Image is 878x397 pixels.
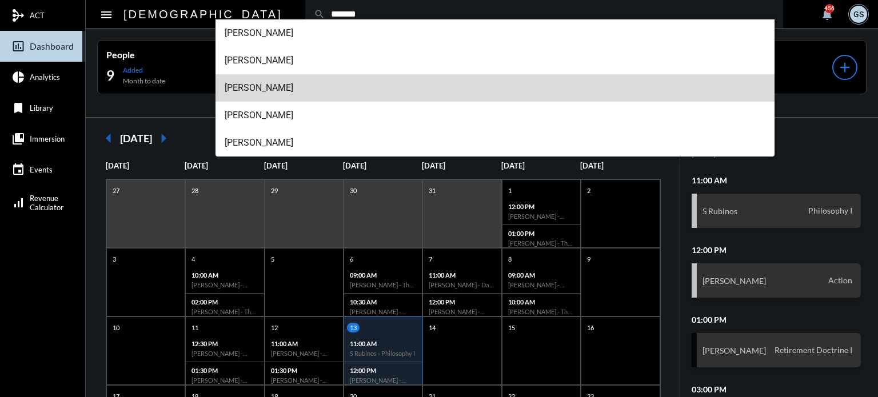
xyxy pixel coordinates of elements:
[225,102,766,129] span: [PERSON_NAME]
[501,161,580,170] p: [DATE]
[268,254,277,264] p: 5
[350,281,416,288] h6: [PERSON_NAME] - The Philosophy
[505,323,518,332] p: 15
[191,281,258,288] h6: [PERSON_NAME] - Verification
[426,323,438,332] p: 14
[30,134,65,143] span: Immersion
[264,161,343,170] p: [DATE]
[508,308,574,315] h6: [PERSON_NAME] - The Philosophy
[97,127,120,150] mat-icon: arrow_left
[268,323,281,332] p: 12
[314,9,325,20] mat-icon: search
[584,254,593,264] p: 9
[189,254,198,264] p: 4
[189,186,201,195] p: 28
[106,49,247,60] p: People
[820,7,834,21] mat-icon: notifications
[343,161,422,170] p: [DATE]
[347,254,356,264] p: 6
[191,298,258,306] p: 02:00 PM
[805,206,855,216] span: Philosophy I
[225,74,766,102] span: [PERSON_NAME]
[11,9,25,22] mat-icon: mediation
[110,186,122,195] p: 27
[30,165,53,174] span: Events
[11,163,25,177] mat-icon: event
[99,8,113,22] mat-icon: Side nav toggle icon
[191,271,258,279] p: 10:00 AM
[271,340,337,347] p: 11:00 AM
[703,346,766,355] h3: [PERSON_NAME]
[30,194,63,212] span: Revenue Calculator
[225,47,766,74] span: [PERSON_NAME]
[508,271,574,279] p: 09:00 AM
[30,41,74,51] span: Dashboard
[347,186,360,195] p: 30
[225,129,766,157] span: [PERSON_NAME]
[30,103,53,113] span: Library
[692,175,861,185] h2: 11:00 AM
[584,323,597,332] p: 16
[422,161,501,170] p: [DATE]
[350,350,416,357] h6: S Rubinos - Philosophy I
[837,59,853,75] mat-icon: add
[123,77,165,85] p: Month to date
[189,323,201,332] p: 11
[825,275,855,286] span: Action
[191,340,258,347] p: 12:30 PM
[429,298,495,306] p: 12:00 PM
[426,254,435,264] p: 7
[95,3,118,26] button: Toggle sidenav
[505,254,514,264] p: 8
[508,212,574,220] h6: [PERSON_NAME] - Action
[508,239,574,247] h6: [PERSON_NAME] - The Philosophy
[350,367,416,374] p: 12:00 PM
[350,376,416,384] h6: [PERSON_NAME] - Action
[508,281,574,288] h6: [PERSON_NAME] - [PERSON_NAME] - Data Capturing
[30,11,45,20] span: ACT
[106,161,185,170] p: [DATE]
[120,132,152,145] h2: [DATE]
[692,384,861,394] h2: 03:00 PM
[110,254,119,264] p: 3
[30,73,60,82] span: Analytics
[123,5,282,23] h2: [DEMOGRAPHIC_DATA]
[191,350,258,357] h6: [PERSON_NAME] - Retirement Doctrine I
[11,70,25,84] mat-icon: pie_chart
[347,323,360,332] p: 13
[426,186,438,195] p: 31
[692,133,861,146] h2: AGENDA
[271,367,337,374] p: 01:30 PM
[584,186,593,195] p: 2
[429,281,495,288] h6: [PERSON_NAME] - Data Capturing
[429,271,495,279] p: 11:00 AM
[152,127,175,150] mat-icon: arrow_right
[106,66,114,85] h2: 9
[350,308,416,315] h6: [PERSON_NAME] - Action
[772,345,855,355] span: Retirement Doctrine I
[11,39,25,53] mat-icon: insert_chart_outlined
[191,308,258,315] h6: [PERSON_NAME] - The Philosophy
[191,376,258,384] h6: [PERSON_NAME] - Retirement Doctrine I
[508,298,574,306] p: 10:00 AM
[703,276,766,286] h3: [PERSON_NAME]
[123,66,165,74] p: Added
[11,101,25,115] mat-icon: bookmark
[850,6,867,23] div: GS
[703,206,737,216] h3: S Rubinos
[692,315,861,324] h2: 01:00 PM
[825,4,834,13] div: 456
[508,203,574,210] p: 12:00 PM
[505,186,514,195] p: 1
[350,298,416,306] p: 10:30 AM
[110,323,122,332] p: 10
[191,367,258,374] p: 01:30 PM
[692,245,861,255] h2: 12:00 PM
[580,161,659,170] p: [DATE]
[429,308,495,315] h6: [PERSON_NAME] - Investment
[508,230,574,237] p: 01:00 PM
[11,132,25,146] mat-icon: collections_bookmark
[692,149,861,158] p: [DATE]
[185,161,264,170] p: [DATE]
[350,340,416,347] p: 11:00 AM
